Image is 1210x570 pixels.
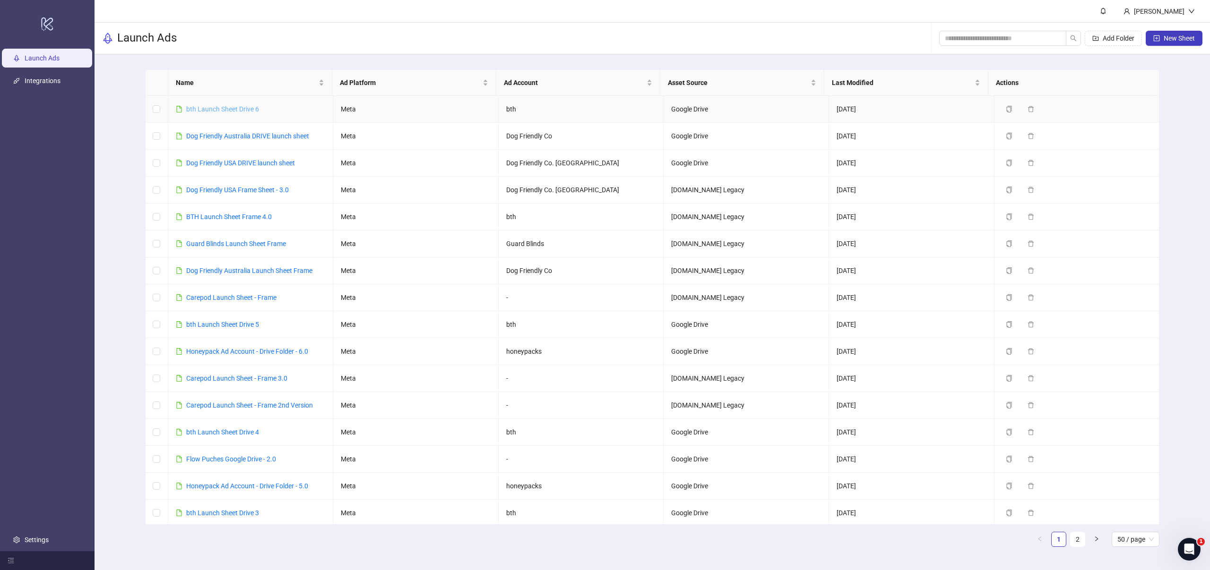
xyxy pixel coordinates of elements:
[176,510,182,516] span: file
[333,419,499,446] td: Meta
[829,150,994,177] td: [DATE]
[186,428,259,436] a: bth Launch Sheet Drive 4
[333,177,499,204] td: Meta
[829,123,994,150] td: [DATE]
[333,230,499,257] td: Meta
[186,186,289,194] a: Dog Friendly USA Frame Sheet - 3.0
[1006,160,1012,166] span: copy
[664,473,829,500] td: Google Drive
[333,150,499,177] td: Meta
[186,105,259,113] a: bth Launch Sheet Drive 6
[186,482,308,490] a: Honeypack Ad Account - Drive Folder - 5.0
[176,321,182,328] span: file
[25,77,60,85] a: Integrations
[1071,532,1085,546] a: 2
[1006,133,1012,139] span: copy
[664,123,829,150] td: Google Drive
[504,77,645,88] span: Ad Account
[664,96,829,123] td: Google Drive
[176,348,182,355] span: file
[664,257,829,284] td: [DOMAIN_NAME] Legacy
[117,31,177,46] h3: Launch Ads
[333,446,499,473] td: Meta
[499,284,664,311] td: -
[829,284,994,311] td: [DATE]
[1006,402,1012,408] span: copy
[1006,213,1012,220] span: copy
[333,284,499,311] td: Meta
[829,473,994,500] td: [DATE]
[176,483,182,489] span: file
[333,311,499,338] td: Meta
[499,96,664,123] td: bth
[1028,375,1034,382] span: delete
[176,187,182,193] span: file
[499,473,664,500] td: honeypacks
[186,401,313,409] a: Carepod Launch Sheet - Frame 2nd Version
[829,177,994,204] td: [DATE]
[824,70,988,96] th: Last Modified
[829,204,994,230] td: [DATE]
[176,240,182,247] span: file
[1070,532,1085,547] li: 2
[1089,532,1104,547] button: right
[25,54,60,62] a: Launch Ads
[1085,31,1142,46] button: Add Folder
[333,338,499,365] td: Meta
[1028,483,1034,489] span: delete
[664,284,829,311] td: [DOMAIN_NAME] Legacy
[186,509,259,517] a: bth Launch Sheet Drive 3
[499,446,664,473] td: -
[1006,106,1012,112] span: copy
[1028,106,1034,112] span: delete
[1112,532,1159,547] div: Page Size
[1006,510,1012,516] span: copy
[333,123,499,150] td: Meta
[664,177,829,204] td: [DOMAIN_NAME] Legacy
[333,392,499,419] td: Meta
[1037,536,1043,542] span: left
[1100,8,1106,14] span: bell
[186,159,295,167] a: Dog Friendly USA DRIVE launch sheet
[176,402,182,408] span: file
[1028,321,1034,328] span: delete
[829,392,994,419] td: [DATE]
[499,311,664,338] td: bth
[186,240,286,247] a: Guard Blinds Launch Sheet Frame
[1006,348,1012,355] span: copy
[1028,429,1034,435] span: delete
[1028,160,1034,166] span: delete
[176,294,182,301] span: file
[333,96,499,123] td: Meta
[1028,240,1034,247] span: delete
[1006,294,1012,301] span: copy
[664,230,829,257] td: [DOMAIN_NAME] Legacy
[333,500,499,527] td: Meta
[176,77,317,88] span: Name
[1006,483,1012,489] span: copy
[168,70,332,96] th: Name
[186,321,259,328] a: bth Launch Sheet Drive 5
[829,257,994,284] td: [DATE]
[829,230,994,257] td: [DATE]
[1028,294,1034,301] span: delete
[176,267,182,274] span: file
[1153,35,1160,42] span: plus-square
[176,133,182,139] span: file
[499,230,664,257] td: Guard Blinds
[1103,34,1134,42] span: Add Folder
[1028,402,1034,408] span: delete
[1089,532,1104,547] li: Next Page
[664,150,829,177] td: Google Drive
[1094,536,1099,542] span: right
[499,500,664,527] td: bth
[1028,213,1034,220] span: delete
[1028,133,1034,139] span: delete
[829,96,994,123] td: [DATE]
[176,213,182,220] span: file
[1006,240,1012,247] span: copy
[1197,538,1205,545] span: 1
[1032,532,1047,547] button: left
[333,473,499,500] td: Meta
[499,177,664,204] td: Dog Friendly Co. [GEOGRAPHIC_DATA]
